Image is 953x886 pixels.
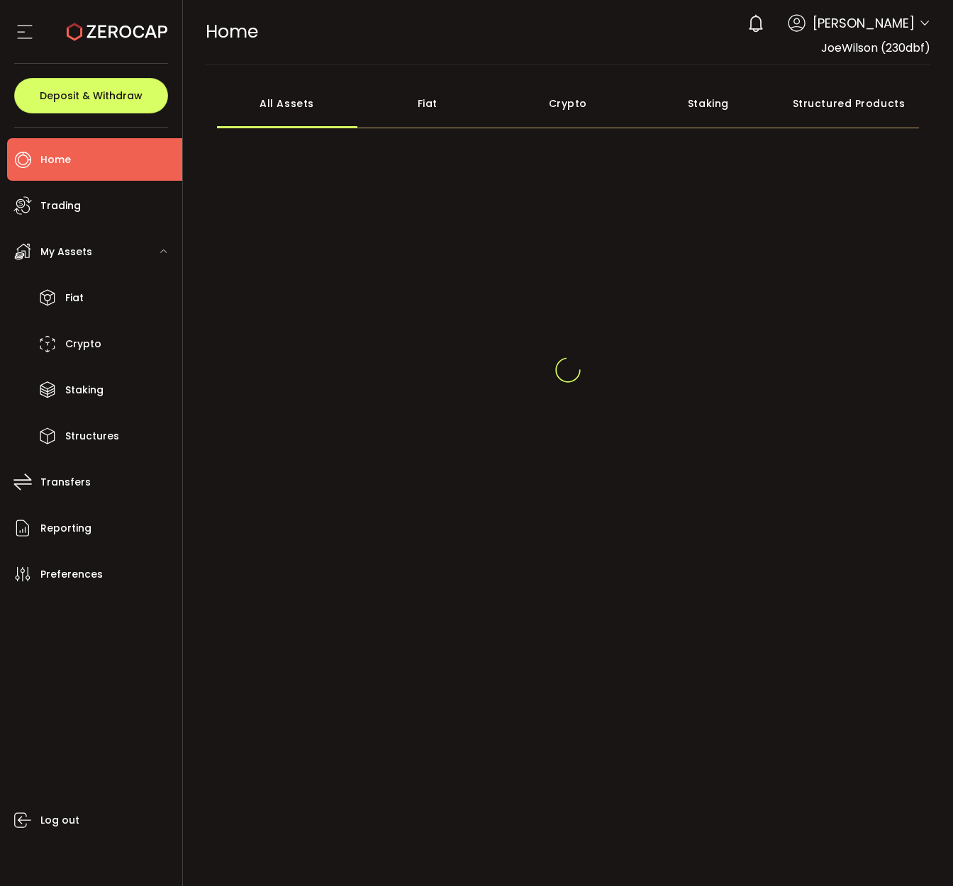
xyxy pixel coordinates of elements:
div: Crypto [498,79,638,128]
div: All Assets [217,79,357,128]
span: Fiat [65,288,84,308]
span: Log out [40,810,79,831]
button: Deposit & Withdraw [14,78,168,113]
span: My Assets [40,242,92,262]
span: Deposit & Withdraw [40,91,143,101]
div: Fiat [357,79,498,128]
div: Staking [638,79,779,128]
span: Preferences [40,564,103,585]
span: JoeWilson (230dbf) [821,40,930,56]
span: Staking [65,380,104,400]
span: [PERSON_NAME] [813,13,915,33]
span: Transfers [40,472,91,493]
div: Structured Products [779,79,919,128]
span: Crypto [65,334,101,354]
span: Home [40,150,71,170]
span: Home [206,19,258,44]
span: Reporting [40,518,91,539]
span: Trading [40,196,81,216]
span: Structures [65,426,119,447]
